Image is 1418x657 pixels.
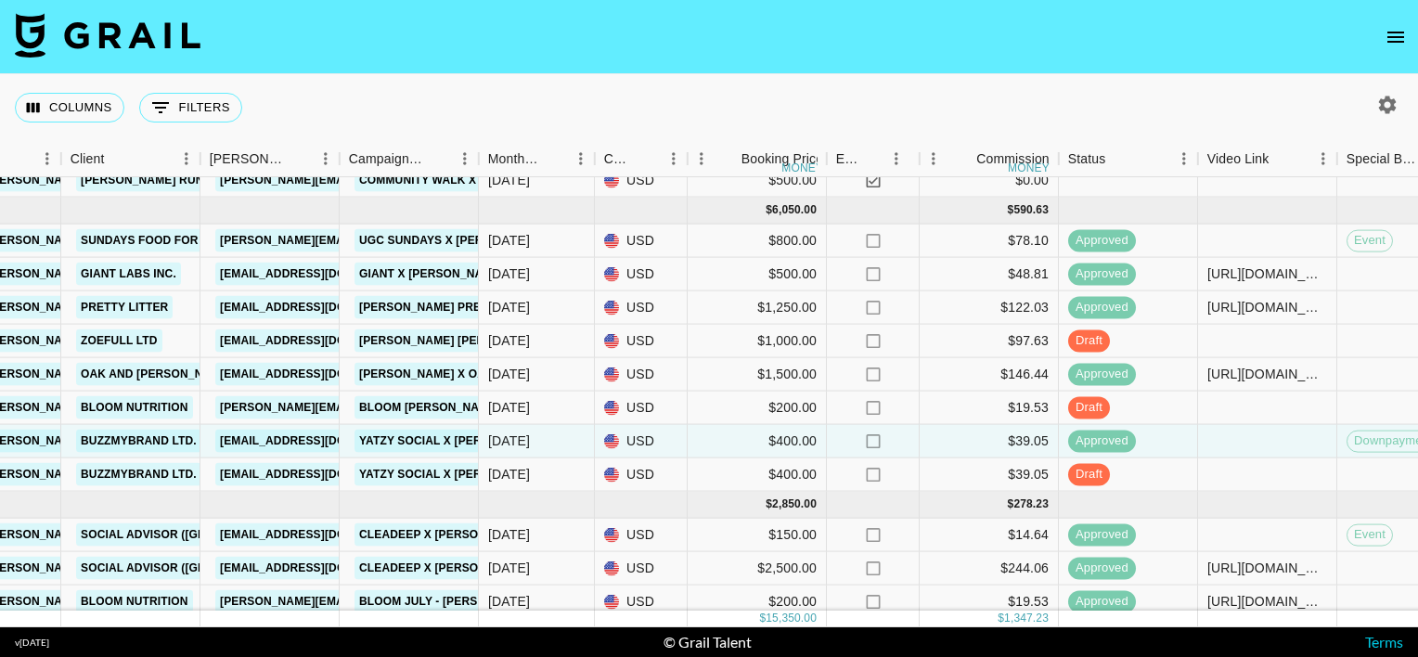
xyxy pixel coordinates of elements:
[688,458,827,492] div: $400.00
[488,465,530,483] div: Aug '25
[312,145,340,173] button: Menu
[766,202,772,218] div: $
[1068,526,1136,544] span: approved
[488,171,530,189] div: Sep '25
[920,325,1059,358] div: $97.63
[920,425,1059,458] div: $39.05
[595,552,688,586] div: USD
[76,523,446,547] a: Social Advisor ([GEOGRAPHIC_DATA]) Technology Limited
[61,141,200,177] div: Client
[688,258,827,291] div: $500.00
[1068,560,1136,577] span: approved
[595,325,688,358] div: USD
[76,396,193,419] a: Bloom Nutrition
[1059,141,1198,177] div: Status
[920,225,1059,258] div: $78.10
[1105,146,1131,172] button: Sort
[595,258,688,291] div: USD
[354,329,558,353] a: [PERSON_NAME] [PERSON_NAME]
[76,557,446,580] a: Social Advisor ([GEOGRAPHIC_DATA]) Technology Limited
[595,291,688,325] div: USD
[76,363,237,386] a: Oak and [PERSON_NAME]
[1207,264,1327,283] div: https://www.tiktok.com/@elkeyzandstra/video/7535531611505315127
[349,141,425,177] div: Campaign (Type)
[1013,202,1049,218] div: 590.63
[1068,466,1110,483] span: draft
[595,141,688,177] div: Currency
[541,146,567,172] button: Sort
[1008,162,1050,174] div: money
[1068,232,1136,250] span: approved
[354,229,556,252] a: UGC Sundays X [PERSON_NAME]
[688,225,827,258] div: $800.00
[595,392,688,425] div: USD
[664,633,752,651] div: © Grail Talent
[354,263,509,286] a: Giant X [PERSON_NAME]
[862,146,888,172] button: Sort
[1068,432,1136,450] span: approved
[488,231,530,250] div: Aug '25
[215,296,423,319] a: [EMAIL_ADDRESS][DOMAIN_NAME]
[15,93,124,122] button: Select columns
[354,463,554,486] a: Yatzy Social X [PERSON_NAME]
[604,141,634,177] div: Currency
[15,13,200,58] img: Grail Talent
[1008,496,1014,512] div: $
[215,523,423,547] a: [EMAIL_ADDRESS][DOMAIN_NAME]
[1068,141,1106,177] div: Status
[215,363,423,386] a: [EMAIL_ADDRESS][DOMAIN_NAME]
[354,363,624,386] a: [PERSON_NAME] X Oak and [PERSON_NAME]
[71,141,105,177] div: Client
[920,258,1059,291] div: $48.81
[688,519,827,552] div: $150.00
[354,169,764,192] a: Community Walk X [PERSON_NAME], Brooks, [GEOGRAPHIC_DATA]
[1068,399,1110,417] span: draft
[1207,141,1270,177] div: Video Link
[766,611,817,626] div: 15,350.00
[688,552,827,586] div: $2,500.00
[210,141,286,177] div: [PERSON_NAME]
[998,611,1004,626] div: $
[215,557,423,580] a: [EMAIL_ADDRESS][DOMAIN_NAME]
[215,229,518,252] a: [PERSON_NAME][EMAIL_ADDRESS][DOMAIN_NAME]
[715,146,741,172] button: Sort
[920,392,1059,425] div: $19.53
[488,264,530,283] div: Aug '25
[488,141,541,177] div: Month Due
[827,141,920,177] div: Expenses: Remove Commission?
[688,358,827,392] div: $1,500.00
[741,141,823,177] div: Booking Price
[76,169,260,192] a: [PERSON_NAME] Running Inc
[595,425,688,458] div: USD
[1347,232,1392,250] span: Event
[920,519,1059,552] div: $14.64
[173,145,200,173] button: Menu
[1068,265,1136,283] span: approved
[451,145,479,173] button: Menu
[976,141,1050,177] div: Commission
[139,93,242,122] button: Show filters
[1269,146,1295,172] button: Sort
[354,296,550,319] a: [PERSON_NAME] Pretty Litter
[215,463,423,486] a: [EMAIL_ADDRESS][DOMAIN_NAME]
[688,586,827,619] div: $200.00
[1207,365,1327,383] div: https://www.instagram.com/stories/thepositivelady/3706862716745692027/
[920,458,1059,492] div: $39.05
[488,365,530,383] div: Aug '25
[105,146,131,172] button: Sort
[76,296,173,319] a: Pretty Litter
[488,432,530,450] div: Aug '25
[595,164,688,198] div: USD
[1309,145,1337,173] button: Menu
[1347,526,1392,544] span: Event
[76,430,201,453] a: BuzzMyBrand Ltd.
[354,430,554,453] a: Yatzy Social X [PERSON_NAME]
[595,358,688,392] div: USD
[1068,299,1136,316] span: approved
[920,164,1059,198] div: $0.00
[488,559,530,577] div: Jul '25
[7,146,33,172] button: Sort
[595,519,688,552] div: USD
[33,145,61,173] button: Menu
[488,298,530,316] div: Aug '25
